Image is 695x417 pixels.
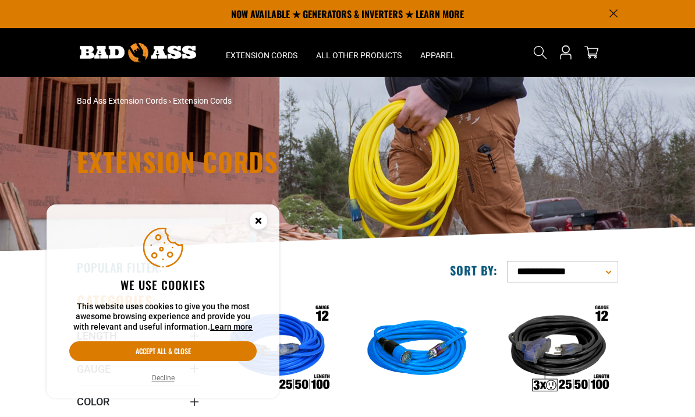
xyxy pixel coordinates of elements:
summary: Extension Cords [217,28,307,77]
span: All Other Products [316,50,402,61]
span: Extension Cords [226,50,297,61]
summary: Search [531,43,549,62]
img: Outdoor Dual Lighted 3-Outlet Extension Cord w/ Safety CGM [494,294,620,407]
a: Bad Ass Extension Cords [77,96,167,105]
a: Learn more [210,322,253,331]
h1: Extension Cords [77,149,525,175]
button: Accept all & close [69,341,257,361]
img: blue [354,294,480,407]
span: › [169,96,171,105]
aside: Cookie Consent [47,204,279,399]
img: Bad Ass Extension Cords [80,43,196,62]
nav: breadcrumbs [77,95,432,107]
p: This website uses cookies to give you the most awesome browsing experience and provide you with r... [69,302,257,333]
span: Extension Cords [173,96,232,105]
label: Sort by: [450,263,498,278]
span: Apparel [420,50,455,61]
button: Decline [148,372,178,384]
summary: All Other Products [307,28,411,77]
span: Color [77,395,109,408]
summary: Apparel [411,28,464,77]
h2: We use cookies [69,277,257,292]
